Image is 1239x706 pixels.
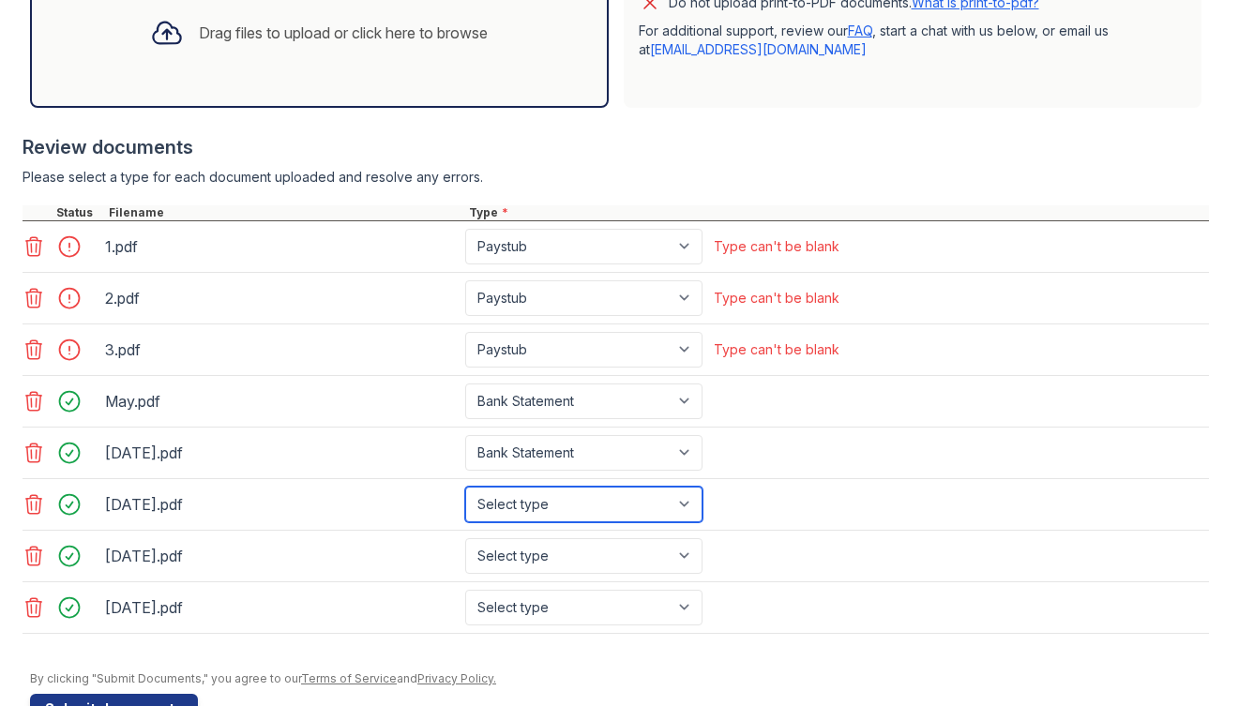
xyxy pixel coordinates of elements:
[465,205,1209,220] div: Type
[417,671,496,685] a: Privacy Policy.
[53,205,105,220] div: Status
[30,671,1209,686] div: By clicking "Submit Documents," you agree to our and
[105,232,458,262] div: 1.pdf
[105,283,458,313] div: 2.pdf
[23,168,1209,187] div: Please select a type for each document uploaded and resolve any errors.
[105,593,458,623] div: [DATE].pdf
[23,134,1209,160] div: Review documents
[105,541,458,571] div: [DATE].pdf
[105,335,458,365] div: 3.pdf
[105,386,458,416] div: May.pdf
[714,340,839,359] div: Type can't be blank
[105,205,465,220] div: Filename
[650,41,867,57] a: [EMAIL_ADDRESS][DOMAIN_NAME]
[714,237,839,256] div: Type can't be blank
[639,22,1187,59] p: For additional support, review our , start a chat with us below, or email us at
[848,23,872,38] a: FAQ
[105,489,458,519] div: [DATE].pdf
[105,438,458,468] div: [DATE].pdf
[199,22,488,44] div: Drag files to upload or click here to browse
[301,671,397,685] a: Terms of Service
[714,289,839,308] div: Type can't be blank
